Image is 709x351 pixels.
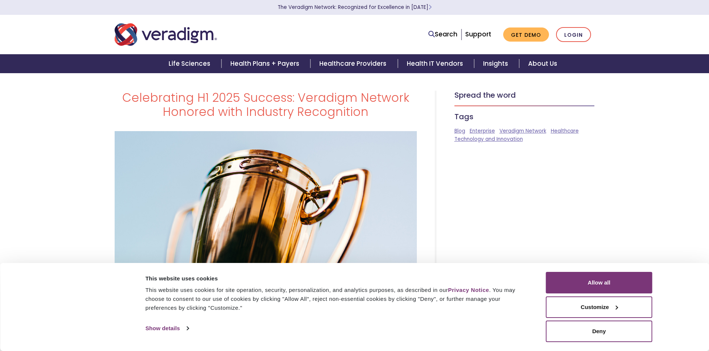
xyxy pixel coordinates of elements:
a: Privacy Notice [448,287,489,293]
button: Customize [546,296,652,318]
a: The Veradigm Network: Recognized for Excellence in [DATE]Learn More [278,4,432,11]
button: Deny [546,321,652,342]
a: Life Sciences [160,54,221,73]
a: Blog [454,127,465,134]
div: This website uses cookies for site operation, security, personalization, and analytics purposes, ... [146,286,529,312]
a: Veradigm Network [499,127,546,134]
a: Login [556,27,591,42]
a: Show details [146,323,189,334]
img: Veradigm logo [115,22,217,47]
a: Support [465,30,491,39]
a: Health IT Vendors [398,54,474,73]
a: About Us [519,54,566,73]
button: Allow all [546,272,652,293]
span: Learn More [428,4,432,11]
a: Get Demo [503,27,549,42]
div: This website uses cookies [146,274,529,283]
a: Healthcare Providers [310,54,397,73]
a: Search [428,29,457,39]
h5: Spread the word [454,91,595,100]
a: Health Plans + Payers [221,54,310,73]
a: Healthcare Technology and Innovation [454,127,579,143]
a: Insights [474,54,519,73]
h5: Tags [454,112,595,121]
a: Enterprise [470,127,495,134]
h1: Celebrating H1 2025 Success: Veradigm Network Honored with Industry Recognition [115,91,417,119]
